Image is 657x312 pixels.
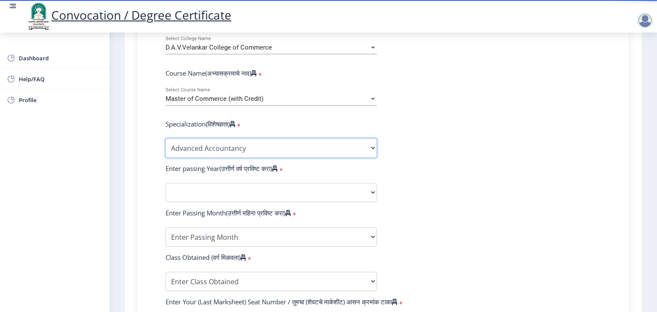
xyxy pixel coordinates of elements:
[166,297,397,306] label: Enter Your (Last Marksheet) Seat Number / तुमचा (शेवटचे मार्कशीट) आसन क्रमांक टाका
[19,53,103,63] span: Dashboard
[166,120,235,128] label: Specialization(विशेषज्ञता)
[166,253,246,262] label: Class Obtained (वर्ग मिळवला)
[26,7,231,23] a: Convocation / Degree Certificate
[166,95,263,103] span: Master of Commerce (with Credit)
[26,2,51,31] img: logo
[19,74,103,84] span: Help/FAQ
[19,95,103,105] span: Profile
[166,69,257,77] label: Course Name(अभ्यासक्रमाचे नाव)
[166,44,272,51] span: D.A.V.Velankar College of Commerce
[166,209,291,217] label: Enter Passing Month(उत्तीर्ण महिना प्रविष्ट करा)
[166,164,278,173] label: Enter passing Year(उत्तीर्ण वर्ष प्रविष्ट करा)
